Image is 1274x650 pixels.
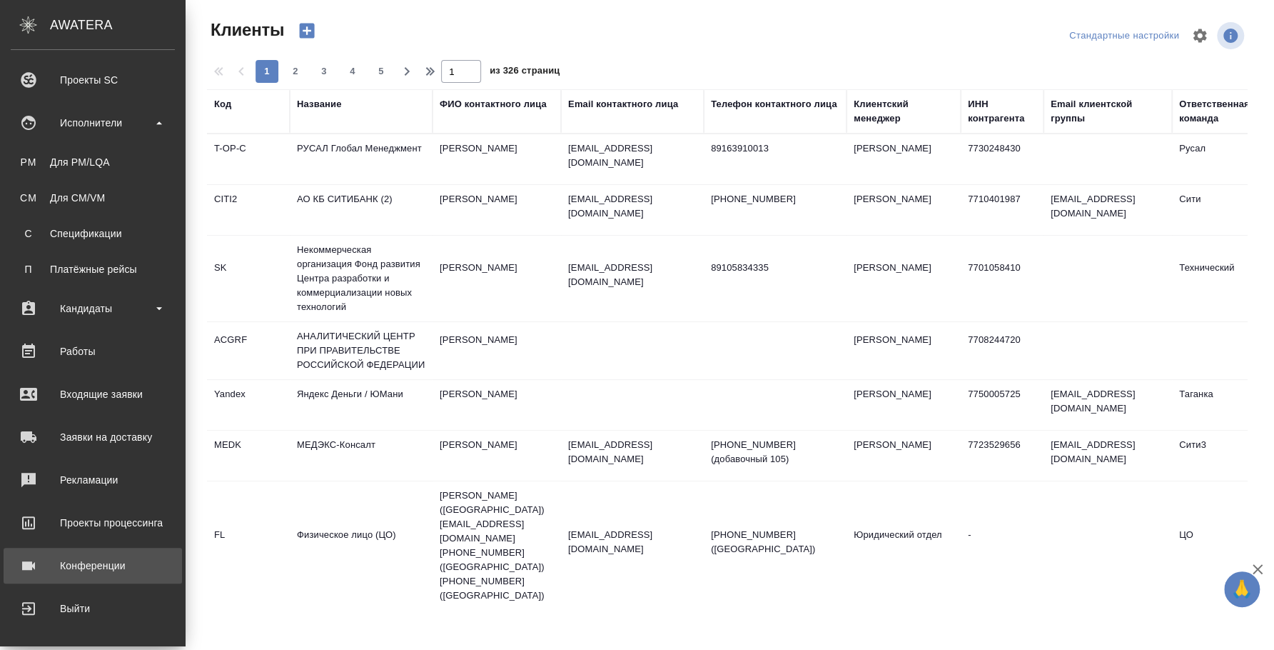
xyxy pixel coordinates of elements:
td: АО КБ СИТИБАНК (2) [290,185,433,235]
div: Конференции [11,555,175,576]
td: [PERSON_NAME] ([GEOGRAPHIC_DATA]) [EMAIL_ADDRESS][DOMAIN_NAME] [PHONE_NUMBER] ([GEOGRAPHIC_DATA])... [433,481,561,610]
td: [PERSON_NAME] [846,134,961,184]
div: Для PM/LQA [18,155,168,169]
div: split button [1066,25,1183,47]
a: ССпецификации [11,219,175,248]
td: 7730248430 [961,134,1043,184]
div: Спецификации [18,226,168,241]
div: Телефон контактного лица [711,97,837,111]
td: 7723529656 [961,431,1043,481]
td: [EMAIL_ADDRESS][DOMAIN_NAME] [1043,185,1172,235]
p: [PHONE_NUMBER] ([GEOGRAPHIC_DATA]) [711,528,839,556]
div: Платёжные рейсы [18,262,168,276]
p: [EMAIL_ADDRESS][DOMAIN_NAME] [568,528,697,556]
div: ИНН контрагента [968,97,1036,126]
td: [PERSON_NAME] [433,134,561,184]
div: Заявки на доставку [11,426,175,448]
td: SK [207,254,290,304]
td: [PERSON_NAME] [433,185,561,235]
a: PMДля PM/LQA [11,148,175,176]
a: Проекты процессинга [4,505,182,541]
td: Физическое лицо (ЦО) [290,521,433,571]
div: Для CM/VM [18,191,168,205]
div: Название [297,97,341,111]
div: Клиентский менеджер [854,97,954,126]
td: Yandex [207,380,290,430]
td: [PERSON_NAME] [846,380,961,430]
a: Входящие заявки [4,376,182,412]
p: [EMAIL_ADDRESS][DOMAIN_NAME] [568,192,697,221]
div: AWATERA [50,11,186,39]
p: [EMAIL_ADDRESS][DOMAIN_NAME] [568,438,697,466]
td: FL [207,521,290,571]
td: [PERSON_NAME] [846,431,961,481]
p: [EMAIL_ADDRESS][DOMAIN_NAME] [568,141,697,170]
td: Некоммерческая организация Фонд развития Центра разработки и коммерциализации новых технологий [290,236,433,321]
span: из 326 страниц [490,62,560,83]
span: 4 [341,64,364,79]
td: [PERSON_NAME] [433,254,561,304]
td: [PERSON_NAME] [846,185,961,235]
div: Выйти [11,598,175,619]
span: Клиенты [207,19,284,41]
td: Яндекс Деньги / ЮМани [290,380,433,430]
a: Выйти [4,591,182,626]
td: ACGRF [207,326,290,376]
a: Проекты SC [4,62,182,98]
td: МЕДЭКС-Консалт [290,431,433,481]
td: - [961,521,1043,571]
a: Заявки на доставку [4,419,182,455]
div: ФИО контактного лица [440,97,547,111]
span: Настроить таблицу [1183,19,1217,53]
button: Создать [290,19,324,43]
td: 7710401987 [961,185,1043,235]
p: [EMAIL_ADDRESS][DOMAIN_NAME] [568,261,697,289]
span: 5 [370,64,393,79]
a: Работы [4,334,182,369]
div: Рекламации [11,469,175,491]
p: [PHONE_NUMBER] [711,192,839,206]
td: [PERSON_NAME] [433,431,561,481]
a: ППлатёжные рейсы [11,255,175,284]
a: Конференции [4,548,182,584]
td: Юридический отдел [846,521,961,571]
a: Рекламации [4,462,182,498]
a: CMДля CM/VM [11,184,175,212]
span: 🙏 [1230,574,1254,604]
td: [PERSON_NAME] [846,254,961,304]
p: [PHONE_NUMBER] (добавочный 105) [711,438,839,466]
span: 3 [313,64,335,79]
td: РУСАЛ Глобал Менеджмент [290,134,433,184]
div: Проекты SC [11,69,175,91]
td: [PERSON_NAME] [433,326,561,376]
td: 7701058410 [961,254,1043,304]
td: [EMAIL_ADDRESS][DOMAIN_NAME] [1043,380,1172,430]
span: Посмотреть информацию [1217,22,1247,49]
td: T-OP-C [207,134,290,184]
td: [PERSON_NAME] [846,326,961,376]
td: [PERSON_NAME] [433,380,561,430]
div: Проекты процессинга [11,512,175,534]
div: Код [214,97,231,111]
div: Email клиентской группы [1051,97,1165,126]
td: [EMAIL_ADDRESS][DOMAIN_NAME] [1043,431,1172,481]
button: 4 [341,60,364,83]
td: CITI2 [207,185,290,235]
div: Кандидаты [11,298,175,319]
button: 🙏 [1224,571,1260,607]
button: 2 [284,60,307,83]
div: Исполнители [11,112,175,134]
td: MEDK [207,431,290,481]
button: 5 [370,60,393,83]
span: 2 [284,64,307,79]
div: Работы [11,341,175,362]
button: 3 [313,60,335,83]
td: 7750005725 [961,380,1043,430]
td: АНАЛИТИЧЕСКИЙ ЦЕНТР ПРИ ПРАВИТЕЛЬСТВЕ РОССИЙСКОЙ ФЕДЕРАЦИИ [290,322,433,379]
p: 89105834335 [711,261,839,275]
div: Входящие заявки [11,384,175,405]
p: 89163910013 [711,141,839,156]
div: Email контактного лица [568,97,678,111]
td: 7708244720 [961,326,1043,376]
